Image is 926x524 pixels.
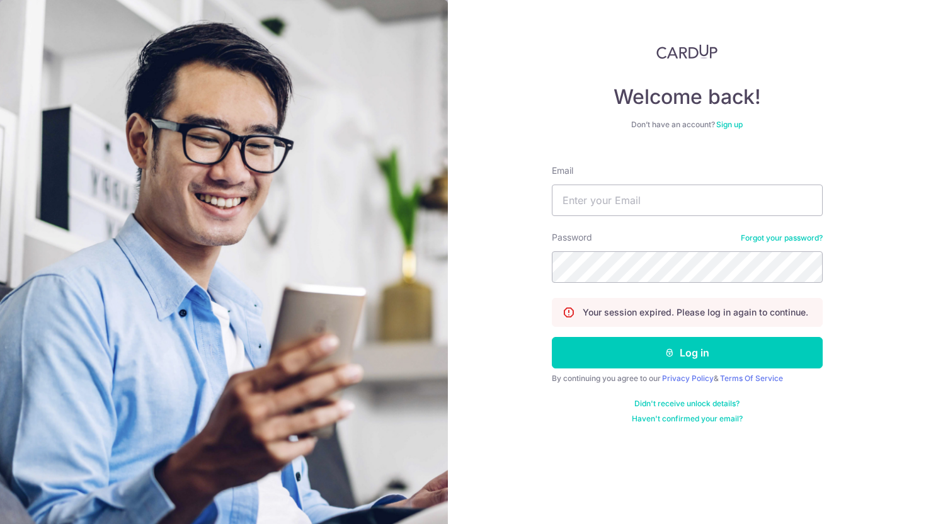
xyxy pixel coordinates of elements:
p: Your session expired. Please log in again to continue. [583,306,808,319]
img: CardUp Logo [656,44,718,59]
a: Terms Of Service [720,373,783,383]
a: Sign up [716,120,743,129]
button: Log in [552,337,823,368]
a: Privacy Policy [662,373,714,383]
label: Password [552,231,592,244]
label: Email [552,164,573,177]
a: Haven't confirmed your email? [632,414,743,424]
a: Forgot your password? [741,233,823,243]
div: By continuing you agree to our & [552,373,823,384]
input: Enter your Email [552,185,823,216]
h4: Welcome back! [552,84,823,110]
div: Don’t have an account? [552,120,823,130]
a: Didn't receive unlock details? [634,399,740,409]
